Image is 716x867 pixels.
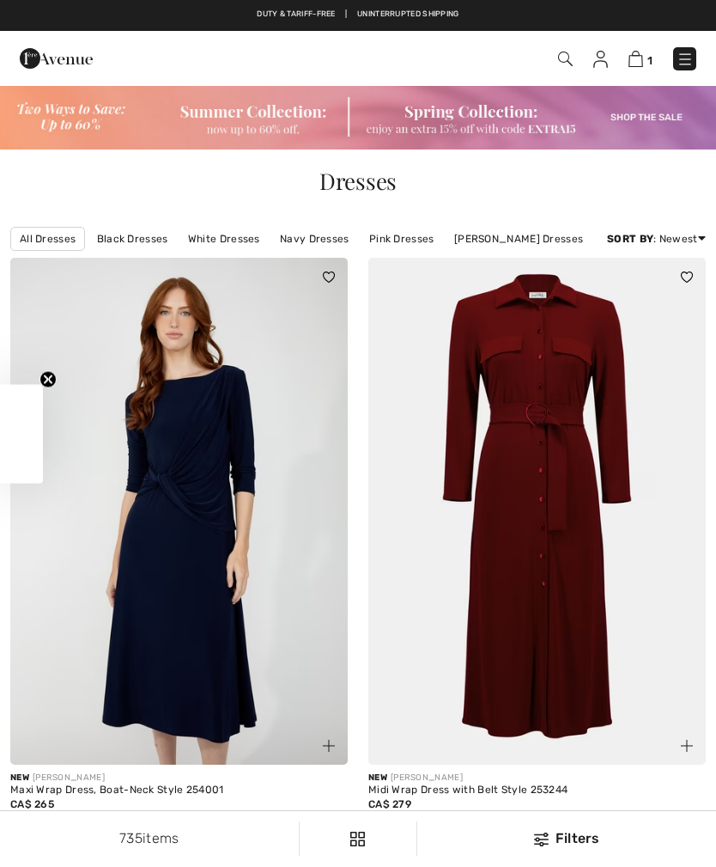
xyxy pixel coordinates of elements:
img: heart_black_full.svg [681,272,693,282]
a: 1ère Avenue [20,49,93,65]
div: Maxi Wrap Dress, Boat-Neck Style 254001 [10,785,348,797]
a: Black Dresses [88,228,177,250]
div: [PERSON_NAME] [368,772,706,785]
img: Search [558,52,573,66]
strong: Sort By [607,233,653,245]
span: 735 [119,830,143,846]
span: 1 [647,54,652,67]
a: White Dresses [179,228,269,250]
img: Filters [350,832,365,846]
a: 1 [628,48,652,69]
div: : Newest [607,231,706,247]
button: Close teaser [39,370,57,388]
img: plus_v2.svg [681,740,693,752]
img: plus_v2.svg [323,740,335,752]
span: CA$ 279 [368,798,411,810]
img: 1ère Avenue [20,41,93,76]
div: [PERSON_NAME] [10,772,348,785]
div: Filters [428,828,706,849]
img: Shopping Bag [628,51,643,67]
img: My Info [593,51,608,68]
div: Midi Wrap Dress with Belt Style 253244 [368,785,706,797]
img: Menu [677,51,694,68]
a: [PERSON_NAME] Dresses [446,228,592,250]
img: Midi Wrap Dress with Belt Style 253244. Merlot [368,258,706,765]
span: New [368,772,387,783]
a: Navy Dresses [271,228,358,250]
span: New [10,772,29,783]
img: heart_black_full.svg [323,272,335,282]
a: Pink Dresses [361,228,443,250]
a: All Dresses [10,227,85,251]
img: Maxi Wrap Dress, Boat-Neck Style 254001. Midnight [10,258,348,765]
span: Dresses [319,166,397,196]
span: CA$ 265 [10,798,54,810]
